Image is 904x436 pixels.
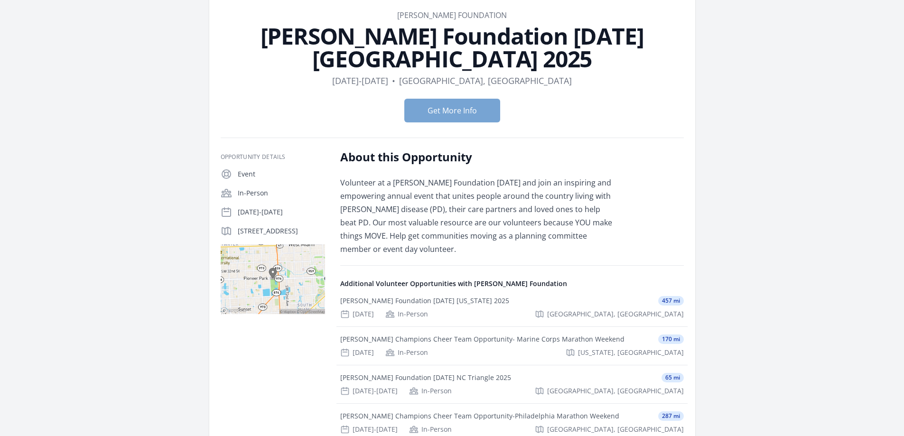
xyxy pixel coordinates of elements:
[238,226,325,236] p: [STREET_ADDRESS]
[399,74,572,87] dd: [GEOGRAPHIC_DATA], [GEOGRAPHIC_DATA]
[340,279,684,288] h4: Additional Volunteer Opportunities with [PERSON_NAME] Foundation
[340,386,398,396] div: [DATE]-[DATE]
[340,411,619,421] div: [PERSON_NAME] Champions Cheer Team Opportunity-Philadelphia Marathon Weekend
[238,169,325,179] p: Event
[409,425,452,434] div: In-Person
[404,99,500,122] button: Get More Info
[336,327,688,365] a: [PERSON_NAME] Champions Cheer Team Opportunity- Marine Corps Marathon Weekend 170 mi [DATE] In-Pe...
[392,74,395,87] div: •
[221,153,325,161] h3: Opportunity Details
[340,334,624,344] div: [PERSON_NAME] Champions Cheer Team Opportunity- Marine Corps Marathon Weekend
[662,373,684,382] span: 65 mi
[385,348,428,357] div: In-Person
[332,74,388,87] dd: [DATE]-[DATE]
[340,296,509,306] div: [PERSON_NAME] Foundation [DATE] [US_STATE] 2025
[385,309,428,319] div: In-Person
[221,25,684,70] h1: [PERSON_NAME] Foundation [DATE] [GEOGRAPHIC_DATA] 2025
[340,373,511,382] div: [PERSON_NAME] Foundation [DATE] NC Triangle 2025
[547,386,684,396] span: [GEOGRAPHIC_DATA], [GEOGRAPHIC_DATA]
[658,296,684,306] span: 457 mi
[409,386,452,396] div: In-Person
[336,288,688,326] a: [PERSON_NAME] Foundation [DATE] [US_STATE] 2025 457 mi [DATE] In-Person [GEOGRAPHIC_DATA], [GEOGR...
[340,149,618,165] h2: About this Opportunity
[658,334,684,344] span: 170 mi
[658,411,684,421] span: 287 mi
[578,348,684,357] span: [US_STATE], [GEOGRAPHIC_DATA]
[547,425,684,434] span: [GEOGRAPHIC_DATA], [GEOGRAPHIC_DATA]
[340,425,398,434] div: [DATE]-[DATE]
[336,365,688,403] a: [PERSON_NAME] Foundation [DATE] NC Triangle 2025 65 mi [DATE]-[DATE] In-Person [GEOGRAPHIC_DATA],...
[221,244,325,314] img: Map
[340,176,618,256] p: Volunteer at a [PERSON_NAME] Foundation [DATE] and join an inspiring and empowering annual event ...
[238,188,325,198] p: In-Person
[340,309,374,319] div: [DATE]
[397,10,507,20] a: [PERSON_NAME] Foundation
[547,309,684,319] span: [GEOGRAPHIC_DATA], [GEOGRAPHIC_DATA]
[238,207,325,217] p: [DATE]-[DATE]
[340,348,374,357] div: [DATE]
